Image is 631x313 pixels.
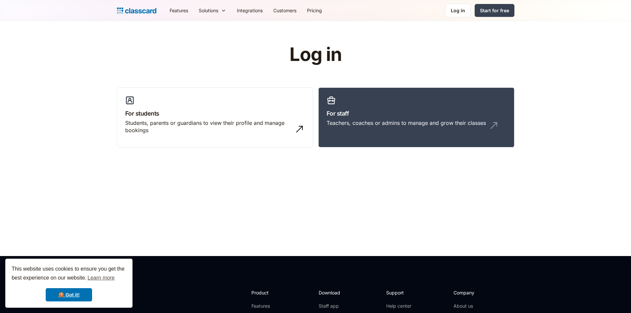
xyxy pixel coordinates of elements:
[475,4,514,17] a: Start for free
[453,289,498,296] h2: Company
[251,289,287,296] h2: Product
[451,7,465,14] div: Log in
[117,6,156,15] a: Logo
[327,119,486,127] div: Teachers, coaches or admins to manage and grow their classes
[193,3,232,18] div: Solutions
[164,3,193,18] a: Features
[318,87,514,148] a: For staffTeachers, coaches or admins to manage and grow their classes
[327,109,506,118] h3: For staff
[117,87,313,148] a: For studentsStudents, parents or guardians to view their profile and manage bookings
[86,273,116,283] a: learn more about cookies
[199,7,218,14] div: Solutions
[232,3,268,18] a: Integrations
[302,3,327,18] a: Pricing
[251,303,287,309] a: Features
[5,259,132,308] div: cookieconsent
[445,4,471,17] a: Log in
[210,44,421,65] h1: Log in
[386,303,413,309] a: Help center
[319,289,346,296] h2: Download
[46,288,92,301] a: dismiss cookie message
[480,7,509,14] div: Start for free
[12,265,126,283] span: This website uses cookies to ensure you get the best experience on our website.
[268,3,302,18] a: Customers
[386,289,413,296] h2: Support
[125,119,291,134] div: Students, parents or guardians to view their profile and manage bookings
[453,303,498,309] a: About us
[125,109,305,118] h3: For students
[319,303,346,309] a: Staff app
